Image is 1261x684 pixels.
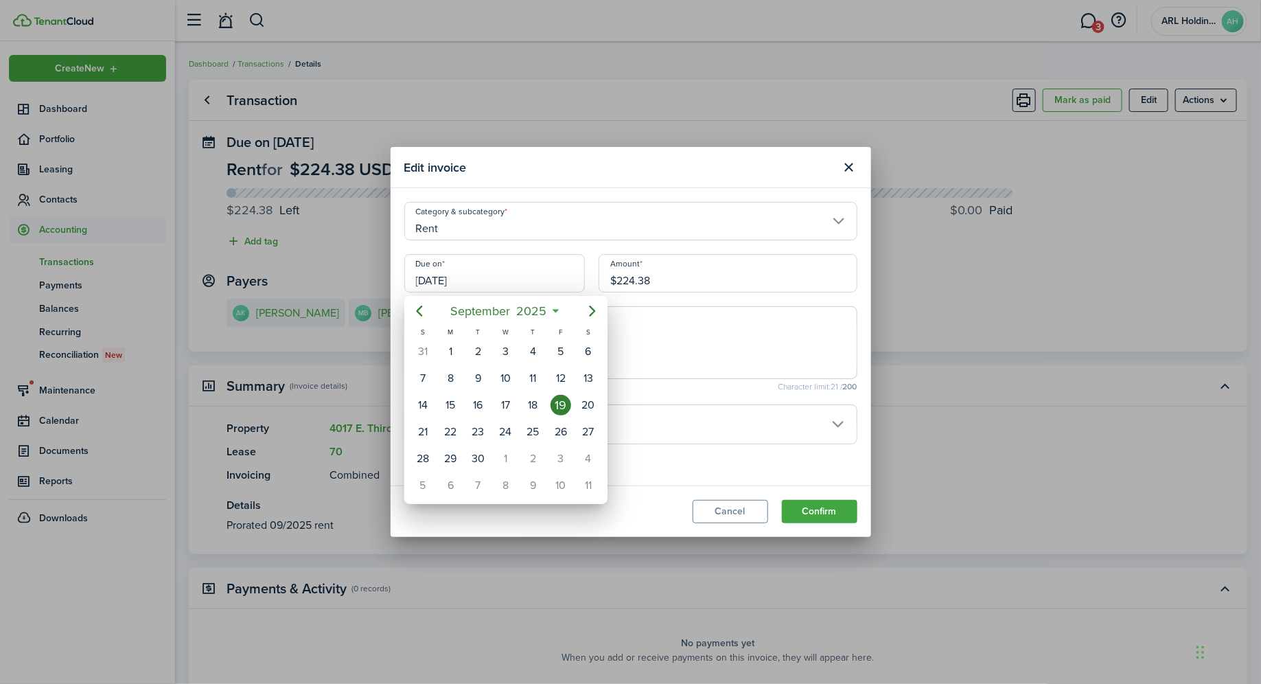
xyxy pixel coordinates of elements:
[413,422,433,442] div: Sunday, September 21, 2025
[551,341,571,362] div: Friday, September 5, 2025
[464,326,491,338] div: T
[448,299,513,323] span: September
[440,368,461,389] div: Monday, September 8, 2025
[578,422,599,442] div: Saturday, September 27, 2025
[467,475,488,496] div: Tuesday, October 7, 2025
[578,368,599,389] div: Saturday, September 13, 2025
[546,326,574,338] div: F
[491,326,519,338] div: W
[495,368,516,389] div: Wednesday, September 10, 2025
[551,422,571,442] div: Friday, September 26, 2025
[440,341,461,362] div: Monday, September 1, 2025
[522,422,543,442] div: Thursday, September 25, 2025
[467,341,488,362] div: Tuesday, September 2, 2025
[442,299,555,323] mbsc-button: September2025
[409,326,437,338] div: S
[413,448,433,469] div: Sunday, September 28, 2025
[467,422,488,442] div: Tuesday, September 23, 2025
[522,448,543,469] div: Thursday, October 2, 2025
[413,395,433,415] div: Sunday, September 14, 2025
[495,341,516,362] div: Wednesday, September 3, 2025
[522,341,543,362] div: Thursday, September 4, 2025
[522,395,543,415] div: Thursday, September 18, 2025
[467,448,488,469] div: Tuesday, September 30, 2025
[467,368,488,389] div: Tuesday, September 9, 2025
[519,326,546,338] div: T
[551,395,571,415] div: Today, Friday, September 19, 2025
[440,448,461,469] div: Monday, September 29, 2025
[495,475,516,496] div: Wednesday, October 8, 2025
[551,448,571,469] div: Friday, October 3, 2025
[413,475,433,496] div: Sunday, October 5, 2025
[467,395,488,415] div: Tuesday, September 16, 2025
[495,448,516,469] div: Wednesday, October 1, 2025
[551,368,571,389] div: Friday, September 12, 2025
[578,395,599,415] div: Saturday, September 20, 2025
[551,475,571,496] div: Friday, October 10, 2025
[513,299,550,323] span: 2025
[578,475,599,496] div: Saturday, October 11, 2025
[578,341,599,362] div: Saturday, September 6, 2025
[440,395,461,415] div: Monday, September 15, 2025
[522,368,543,389] div: Thursday, September 11, 2025
[495,395,516,415] div: Wednesday, September 17, 2025
[413,341,433,362] div: Sunday, August 31, 2025
[495,422,516,442] div: Wednesday, September 24, 2025
[440,475,461,496] div: Monday, October 6, 2025
[578,448,599,469] div: Saturday, October 4, 2025
[440,422,461,442] div: Monday, September 22, 2025
[413,368,433,389] div: Sunday, September 7, 2025
[579,297,606,325] mbsc-button: Next page
[522,475,543,496] div: Thursday, October 9, 2025
[575,326,602,338] div: S
[406,297,433,325] mbsc-button: Previous page
[437,326,464,338] div: M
